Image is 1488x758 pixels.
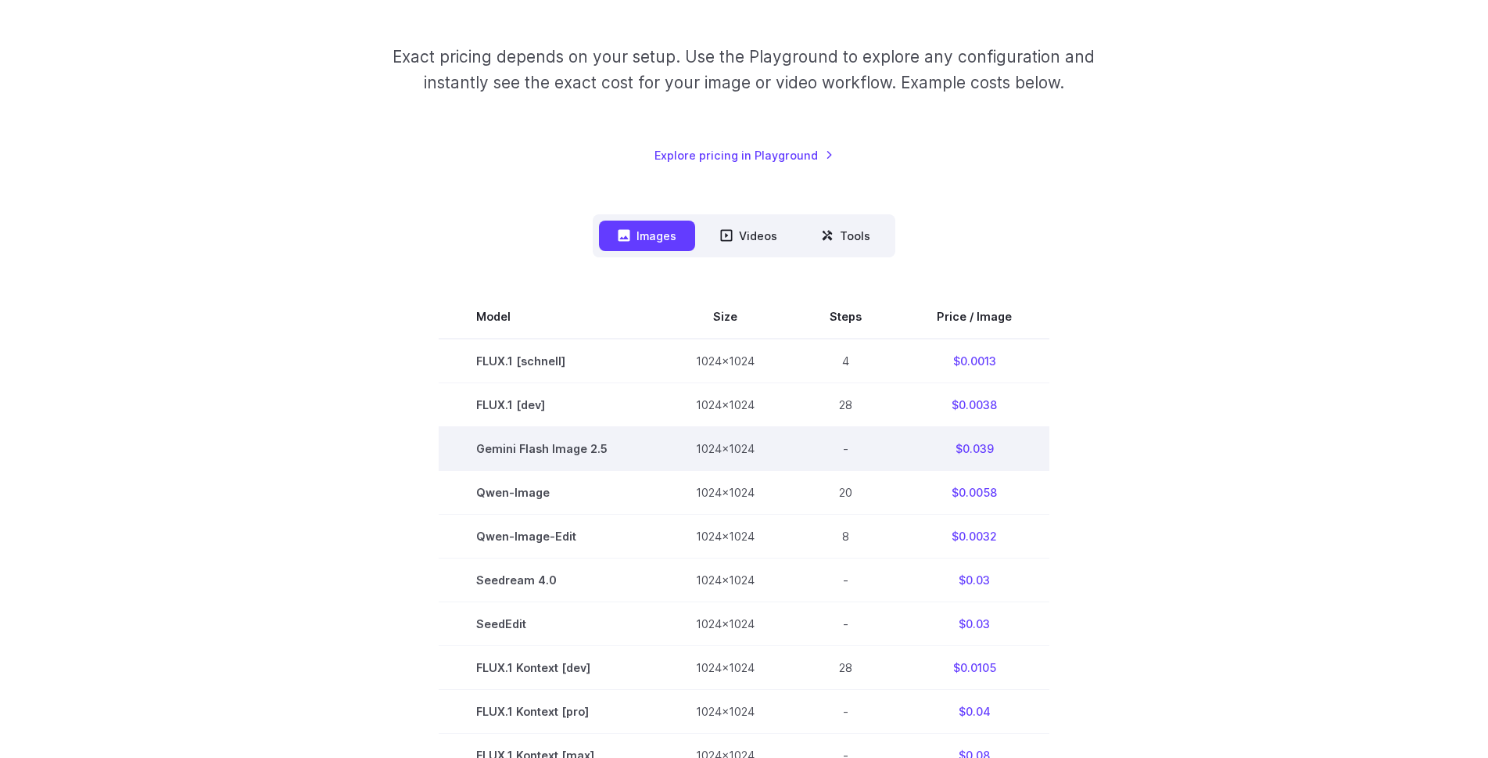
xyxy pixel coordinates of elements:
td: 28 [792,646,899,690]
td: - [792,558,899,602]
td: - [792,602,899,646]
td: $0.03 [899,602,1049,646]
td: $0.039 [899,426,1049,470]
th: Price / Image [899,295,1049,339]
td: SeedEdit [439,602,658,646]
td: 28 [792,383,899,426]
p: Exact pricing depends on your setup. Use the Playground to explore any configuration and instantl... [363,44,1124,96]
td: Seedream 4.0 [439,558,658,602]
button: Videos [701,221,796,251]
td: 1024x1024 [658,383,792,426]
td: FLUX.1 Kontext [dev] [439,646,658,690]
button: Images [599,221,695,251]
td: Qwen-Image [439,470,658,514]
td: Qwen-Image-Edit [439,514,658,558]
td: 1024x1024 [658,558,792,602]
td: $0.0032 [899,514,1049,558]
td: - [792,690,899,734]
td: - [792,426,899,470]
th: Steps [792,295,899,339]
td: $0.0013 [899,339,1049,383]
td: $0.0105 [899,646,1049,690]
th: Model [439,295,658,339]
td: $0.04 [899,690,1049,734]
td: FLUX.1 [dev] [439,383,658,426]
td: 4 [792,339,899,383]
span: Gemini Flash Image 2.5 [476,440,621,458]
td: $0.0038 [899,383,1049,426]
td: 1024x1024 [658,426,792,470]
td: FLUX.1 Kontext [pro] [439,690,658,734]
td: 1024x1024 [658,514,792,558]
td: $0.0058 [899,470,1049,514]
td: 20 [792,470,899,514]
td: 1024x1024 [658,602,792,646]
td: 8 [792,514,899,558]
td: 1024x1024 [658,690,792,734]
a: Explore pricing in Playground [654,146,834,164]
td: 1024x1024 [658,339,792,383]
td: 1024x1024 [658,470,792,514]
button: Tools [802,221,889,251]
td: 1024x1024 [658,646,792,690]
th: Size [658,295,792,339]
td: FLUX.1 [schnell] [439,339,658,383]
td: $0.03 [899,558,1049,602]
